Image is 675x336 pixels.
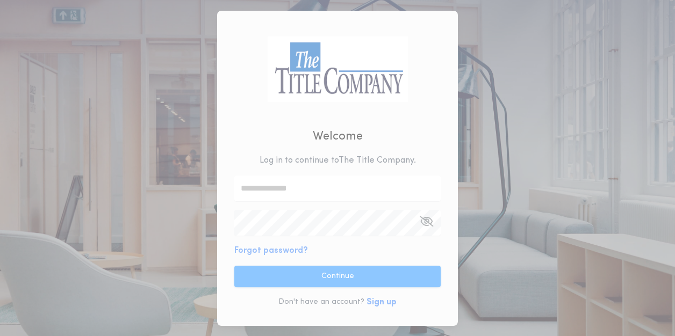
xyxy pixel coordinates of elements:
[313,128,363,145] h2: Welcome
[234,244,308,257] button: Forgot password?
[234,266,441,287] button: Continue
[278,297,364,308] p: Don't have an account?
[367,296,397,309] button: Sign up
[267,36,408,102] img: logo
[260,154,416,167] p: Log in to continue to The Title Company .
